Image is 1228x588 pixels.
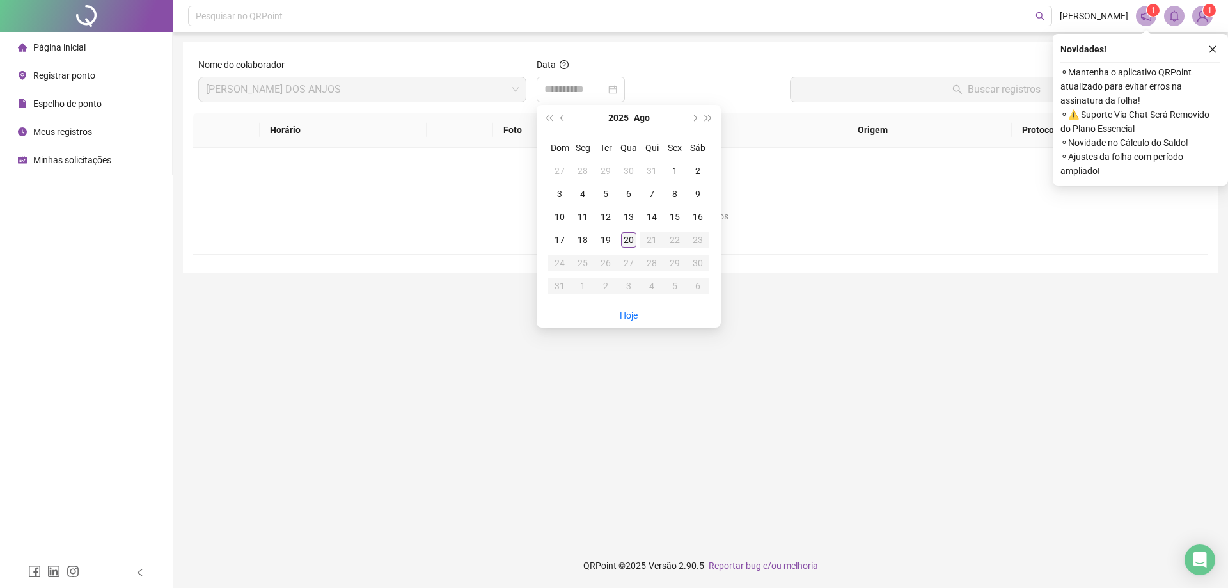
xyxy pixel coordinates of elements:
[663,228,686,251] td: 2025-08-22
[598,278,613,294] div: 2
[644,186,659,202] div: 7
[594,274,617,298] td: 2025-09-02
[667,232,682,248] div: 22
[644,232,659,248] div: 21
[552,209,567,225] div: 10
[552,186,567,202] div: 3
[608,105,629,131] button: year panel
[667,163,682,179] div: 1
[571,274,594,298] td: 2025-09-01
[556,105,570,131] button: prev-year
[598,163,613,179] div: 29
[571,136,594,159] th: Seg
[687,105,701,131] button: next-year
[790,77,1202,102] button: Buscar registros
[594,159,617,182] td: 2025-07-29
[1035,12,1045,21] span: search
[18,43,27,52] span: home
[690,209,705,225] div: 16
[640,251,663,274] td: 2025-08-28
[598,255,613,271] div: 26
[686,182,709,205] td: 2025-08-09
[33,70,95,81] span: Registrar ponto
[1147,4,1160,17] sup: 1
[575,255,590,271] div: 25
[1060,65,1220,107] span: ⚬ Mantenha o aplicativo QRPoint atualizado para evitar erros na assinatura da folha!
[548,274,571,298] td: 2025-08-31
[260,113,427,148] th: Horário
[1193,6,1212,26] img: 64984
[18,155,27,164] span: schedule
[209,209,1192,223] div: Não há dados
[18,99,27,108] span: file
[1060,107,1220,136] span: ⚬ ⚠️ Suporte Via Chat Será Removido do Plano Essencial
[598,232,613,248] div: 19
[621,255,636,271] div: 27
[690,232,705,248] div: 23
[617,159,640,182] td: 2025-07-30
[1203,4,1216,17] sup: Atualize o seu contato no menu Meus Dados
[575,186,590,202] div: 4
[560,60,569,69] span: question-circle
[552,163,567,179] div: 27
[663,274,686,298] td: 2025-09-05
[542,105,556,131] button: super-prev-year
[640,205,663,228] td: 2025-08-14
[640,182,663,205] td: 2025-08-07
[18,71,27,80] span: environment
[667,209,682,225] div: 15
[667,255,682,271] div: 29
[663,205,686,228] td: 2025-08-15
[644,278,659,294] div: 4
[617,205,640,228] td: 2025-08-13
[621,232,636,248] div: 20
[18,127,27,136] span: clock-circle
[206,77,519,102] span: MARCIANE SOUZA DOS ANJOS
[1060,42,1106,56] span: Novidades !
[644,255,659,271] div: 28
[690,278,705,294] div: 6
[621,163,636,179] div: 30
[1140,10,1152,22] span: notification
[686,159,709,182] td: 2025-08-02
[598,209,613,225] div: 12
[571,159,594,182] td: 2025-07-28
[686,136,709,159] th: Sáb
[617,182,640,205] td: 2025-08-06
[686,251,709,274] td: 2025-08-30
[847,113,1012,148] th: Origem
[47,565,60,578] span: linkedin
[548,228,571,251] td: 2025-08-17
[667,186,682,202] div: 8
[663,159,686,182] td: 2025-08-01
[1012,113,1208,148] th: Protocolo
[621,278,636,294] div: 3
[686,228,709,251] td: 2025-08-23
[552,278,567,294] div: 31
[136,568,145,577] span: left
[33,99,102,109] span: Espelho de ponto
[548,251,571,274] td: 2025-08-24
[548,159,571,182] td: 2025-07-27
[571,205,594,228] td: 2025-08-11
[690,255,705,271] div: 30
[620,113,847,148] th: Localização
[594,251,617,274] td: 2025-08-26
[634,105,650,131] button: month panel
[690,186,705,202] div: 9
[640,159,663,182] td: 2025-07-31
[663,136,686,159] th: Sex
[594,136,617,159] th: Ter
[686,205,709,228] td: 2025-08-16
[571,182,594,205] td: 2025-08-04
[1060,136,1220,150] span: ⚬ Novidade no Cálculo do Saldo!
[690,163,705,179] div: 2
[571,228,594,251] td: 2025-08-18
[663,182,686,205] td: 2025-08-08
[33,42,86,52] span: Página inicial
[640,274,663,298] td: 2025-09-04
[617,274,640,298] td: 2025-09-03
[621,186,636,202] div: 6
[617,251,640,274] td: 2025-08-27
[28,565,41,578] span: facebook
